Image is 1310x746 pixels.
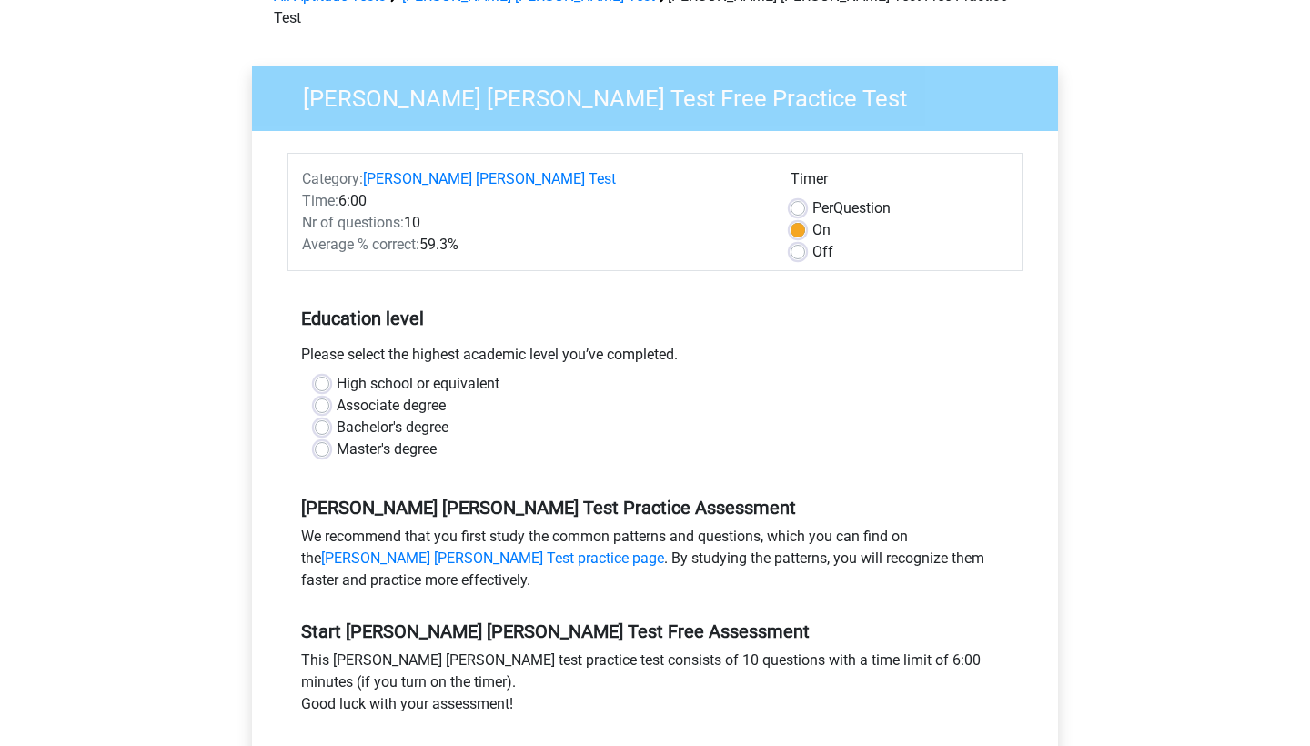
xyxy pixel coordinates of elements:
[287,650,1023,722] div: This [PERSON_NAME] [PERSON_NAME] test practice test consists of 10 questions with a time limit of...
[301,497,1009,519] h5: [PERSON_NAME] [PERSON_NAME] Test Practice Assessment
[288,190,777,212] div: 6:00
[337,395,446,417] label: Associate degree
[281,77,1044,113] h3: [PERSON_NAME] [PERSON_NAME] Test Free Practice Test
[302,236,419,253] span: Average % correct:
[363,170,616,187] a: [PERSON_NAME] [PERSON_NAME] Test
[812,241,833,263] label: Off
[321,549,664,567] a: [PERSON_NAME] [PERSON_NAME] Test practice page
[812,197,891,219] label: Question
[301,300,1009,337] h5: Education level
[812,219,831,241] label: On
[287,344,1023,373] div: Please select the highest academic level you’ve completed.
[791,168,1008,197] div: Timer
[301,620,1009,642] h5: Start [PERSON_NAME] [PERSON_NAME] Test Free Assessment
[288,212,777,234] div: 10
[812,199,833,217] span: Per
[288,234,777,256] div: 59.3%
[337,373,499,395] label: High school or equivalent
[337,439,437,460] label: Master's degree
[287,526,1023,599] div: We recommend that you first study the common patterns and questions, which you can find on the . ...
[337,417,448,439] label: Bachelor's degree
[302,214,404,231] span: Nr of questions:
[302,170,363,187] span: Category:
[302,192,338,209] span: Time:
